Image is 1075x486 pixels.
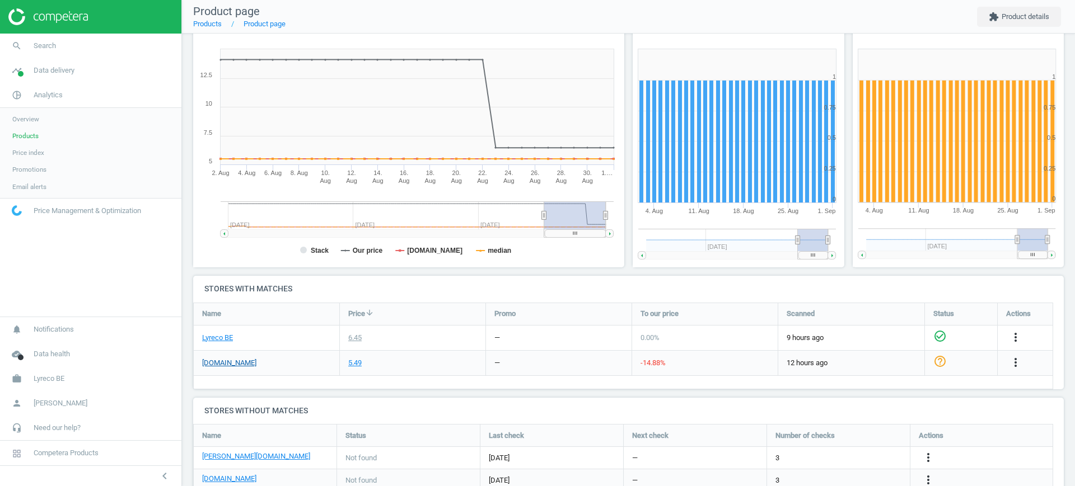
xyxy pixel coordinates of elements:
span: Scanned [787,309,815,319]
span: — [632,453,638,463]
span: Next check [632,431,669,441]
span: Need our help? [34,423,81,433]
i: help_outline [933,355,947,368]
a: [PERSON_NAME][DOMAIN_NAME] [202,451,310,461]
img: ajHJNr6hYgQAAAAASUVORK5CYII= [8,8,88,25]
tspan: 14. [373,169,382,176]
tspan: Aug [399,177,410,184]
span: Overview [12,115,39,124]
span: To our price [641,309,679,319]
tspan: Aug [477,177,488,184]
span: -14.88 % [641,358,666,367]
button: more_vert [1009,331,1022,345]
tspan: [DOMAIN_NAME] [407,247,462,254]
tspan: 18. Aug [733,207,754,214]
i: headset_mic [6,417,27,438]
text: 0.75 [824,104,836,111]
tspan: Aug [425,177,436,184]
tspan: 6. Aug [264,169,282,176]
tspan: 18. Aug [953,207,974,214]
text: 0 [833,196,836,202]
span: Email alerts [12,182,46,191]
tspan: 8. Aug [291,169,308,176]
div: 6.45 [348,333,362,343]
i: chevron_left [158,469,171,483]
h4: Stores with matches [193,276,1064,302]
text: 0.25 [824,165,836,172]
tspan: Aug [556,177,567,184]
tspan: Aug [451,177,462,184]
tspan: Aug [346,177,357,184]
span: Competera Products [34,448,99,458]
tspan: 25. Aug [997,207,1018,214]
span: [PERSON_NAME] [34,398,87,408]
span: Price [348,309,365,319]
a: [DOMAIN_NAME] [202,474,256,484]
tspan: Aug [582,177,593,184]
img: wGWNvw8QSZomAAAAABJRU5ErkJggg== [12,205,22,216]
tspan: 4. Aug [646,207,663,214]
tspan: 12. [347,169,356,176]
span: Actions [1006,309,1031,319]
tspan: 11. Aug [908,207,929,214]
span: Price Management & Optimization [34,206,141,216]
button: more_vert [1009,356,1022,370]
span: Price index [12,148,44,157]
span: Promotions [12,165,46,174]
text: 5 [209,158,212,164]
i: timeline [6,60,27,81]
tspan: Aug [530,177,541,184]
i: more_vert [1009,356,1022,369]
span: 0.00 % [641,333,660,342]
div: — [494,333,500,343]
button: chevron_left [151,469,179,483]
tspan: 22. [478,169,487,176]
tspan: Our price [353,247,383,254]
span: Search [34,41,56,51]
tspan: 2. Aug [212,169,229,176]
tspan: 1. Sep [818,207,836,214]
button: more_vert [922,451,935,465]
span: Promo [494,309,516,319]
span: 3 [775,475,779,485]
tspan: Aug [372,177,384,184]
span: [DATE] [489,453,615,463]
tspan: 26. [531,169,539,176]
span: Number of checks [775,431,835,441]
span: Status [345,431,366,441]
div: 5.49 [348,358,362,368]
tspan: Stack [311,247,329,254]
i: pie_chart_outlined [6,84,27,106]
i: search [6,35,27,56]
a: [DOMAIN_NAME] [202,358,256,368]
span: Data health [34,349,70,359]
span: 12 hours ago [787,358,916,368]
i: notifications [6,319,27,340]
span: Lyreco BE [34,374,64,384]
a: Product page [244,20,286,28]
span: Analytics [34,90,63,100]
text: 1 [833,73,836,80]
span: Name [202,431,221,441]
text: 10 [205,100,212,107]
i: work [6,368,27,389]
text: 0.25 [1044,165,1055,172]
text: 0.75 [1044,104,1055,111]
span: Data delivery [34,65,74,76]
span: Not found [345,453,377,463]
tspan: 4. Aug [865,207,882,214]
tspan: 18. [426,169,434,176]
a: Lyreco BE [202,333,233,343]
button: extensionProduct details [977,7,1061,27]
i: check_circle_outline [933,329,947,343]
i: extension [989,12,999,22]
tspan: 1.… [601,169,613,176]
i: more_vert [922,451,935,464]
tspan: 30. [583,169,592,176]
tspan: 1. Sep [1037,207,1055,214]
tspan: 20. [452,169,461,176]
text: 0.5 [828,134,836,141]
tspan: 10. [321,169,330,176]
text: 1 [1052,73,1055,80]
i: arrow_downward [365,308,374,317]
